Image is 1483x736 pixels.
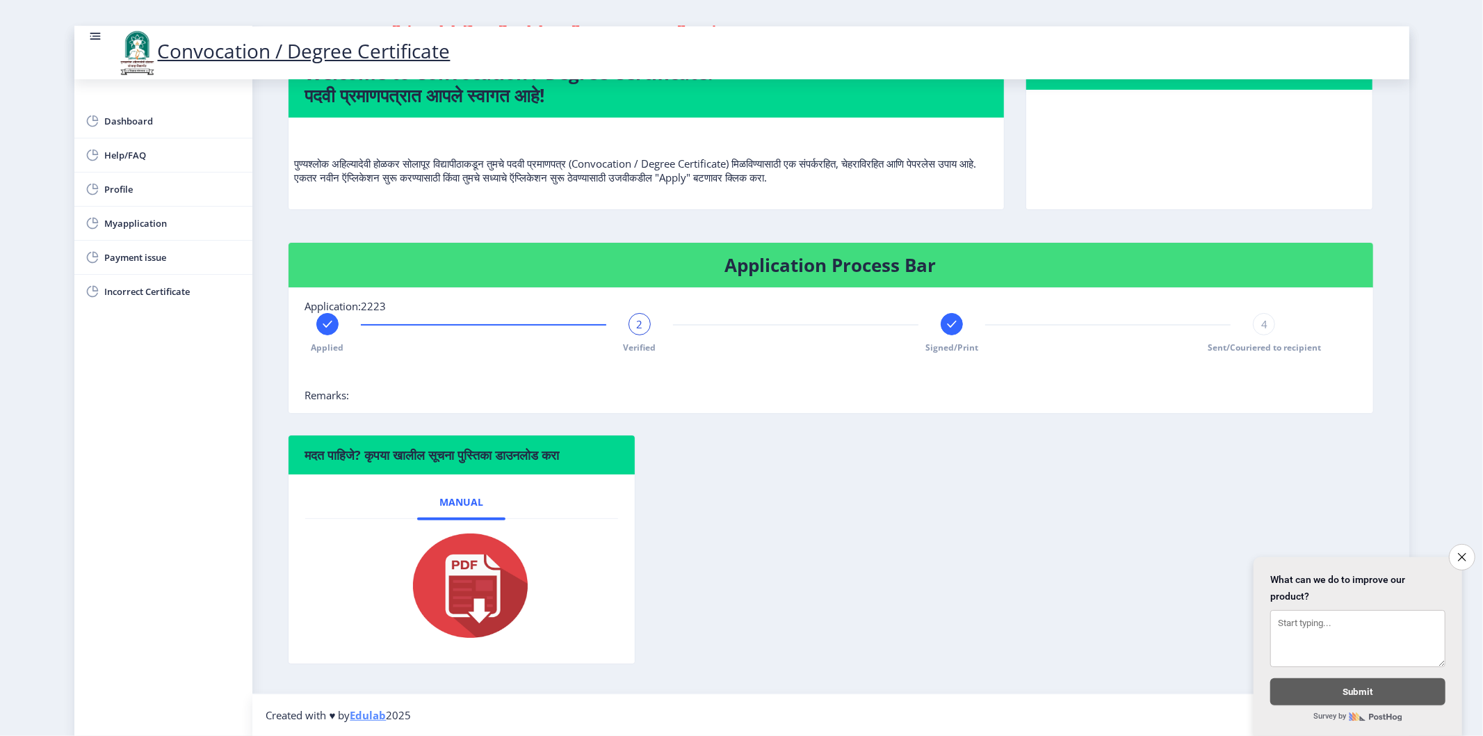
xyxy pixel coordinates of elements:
span: Myapplication [105,215,241,232]
a: Myapplication [74,207,252,240]
p: पुण्यश्लोक अहिल्यादेवी होळकर सोलापूर विद्यापीठाकडून तुमचे पदवी प्रमाणपत्र (Convocation / Degree C... [295,129,998,184]
span: Created with ♥ by 2025 [266,708,412,722]
a: Profile [74,173,252,206]
span: Incorrect Certificate [105,283,241,300]
a: Dashboard [74,104,252,138]
a: Edulab [350,708,386,722]
span: Sent/Couriered to recipient [1208,342,1321,353]
span: Help/FAQ [105,147,241,163]
a: Help/FAQ [74,138,252,172]
img: pdf.png [392,530,531,641]
span: 2 [636,317,642,331]
a: Incorrect Certificate [74,275,252,308]
span: Signed/Print [925,342,978,353]
span: Application:2223 [305,299,387,313]
a: Payment issue [74,241,252,274]
span: Payment issue [105,249,241,266]
a: Manual [417,486,505,519]
span: Verified [623,342,656,353]
a: Convocation / Degree Certificate [116,38,451,64]
span: Profile [105,181,241,198]
img: logo [116,29,158,77]
h4: Application Process Bar [305,254,1356,276]
span: Dashboard [105,113,241,129]
h4: Welcome to Convocation / Degree Certificate! पदवी प्रमाणपत्रात आपले स्वागत आहे! [305,62,987,106]
h6: मदत पाहिजे? कृपया खालील सूचना पुस्तिका डाउनलोड करा [305,447,619,463]
span: 4 [1261,317,1267,331]
span: Manual [439,497,483,508]
span: Applied [311,342,343,353]
span: Remarks: [305,388,350,402]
